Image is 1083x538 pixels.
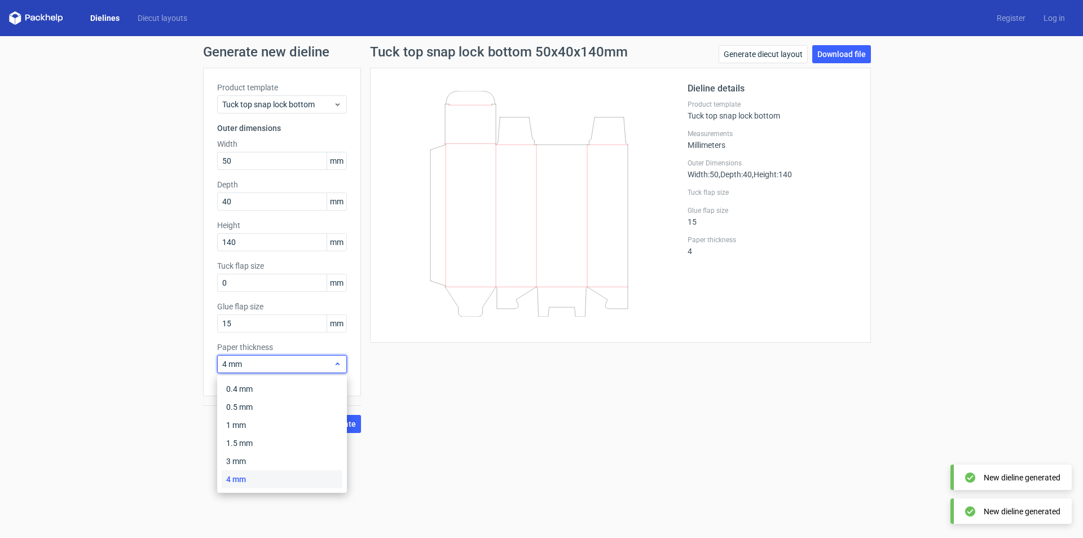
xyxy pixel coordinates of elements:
[688,100,857,120] div: Tuck top snap lock bottom
[217,138,347,150] label: Width
[752,170,792,179] span: , Height : 140
[217,82,347,93] label: Product template
[222,380,342,398] div: 0.4 mm
[370,45,628,59] h1: Tuck top snap lock bottom 50x40x140mm
[217,179,347,190] label: Depth
[719,45,808,63] a: Generate diecut layout
[217,123,347,134] h3: Outer dimensions
[222,416,342,434] div: 1 mm
[81,12,129,24] a: Dielines
[217,220,347,231] label: Height
[217,301,347,312] label: Glue flap size
[222,99,333,110] span: Tuck top snap lock bottom
[688,206,857,215] label: Glue flap size
[222,398,342,416] div: 0.5 mm
[327,193,346,210] span: mm
[688,82,857,95] h2: Dieline details
[688,129,857,150] div: Millimeters
[1034,12,1074,24] a: Log in
[688,129,857,138] label: Measurements
[217,342,347,353] label: Paper thickness
[222,470,342,488] div: 4 mm
[688,206,857,226] div: 15
[812,45,871,63] a: Download file
[988,12,1034,24] a: Register
[327,315,346,332] span: mm
[688,100,857,109] label: Product template
[719,170,752,179] span: , Depth : 40
[688,170,719,179] span: Width : 50
[222,452,342,470] div: 3 mm
[984,506,1060,517] div: New dieline generated
[217,260,347,272] label: Tuck flap size
[688,235,857,244] label: Paper thickness
[222,434,342,452] div: 1.5 mm
[688,188,857,197] label: Tuck flap size
[327,234,346,251] span: mm
[688,159,857,168] label: Outer Dimensions
[203,45,880,59] h1: Generate new dieline
[222,358,333,370] span: 4 mm
[327,274,346,291] span: mm
[327,152,346,169] span: mm
[984,472,1060,483] div: New dieline generated
[688,235,857,256] div: 4
[129,12,196,24] a: Diecut layouts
